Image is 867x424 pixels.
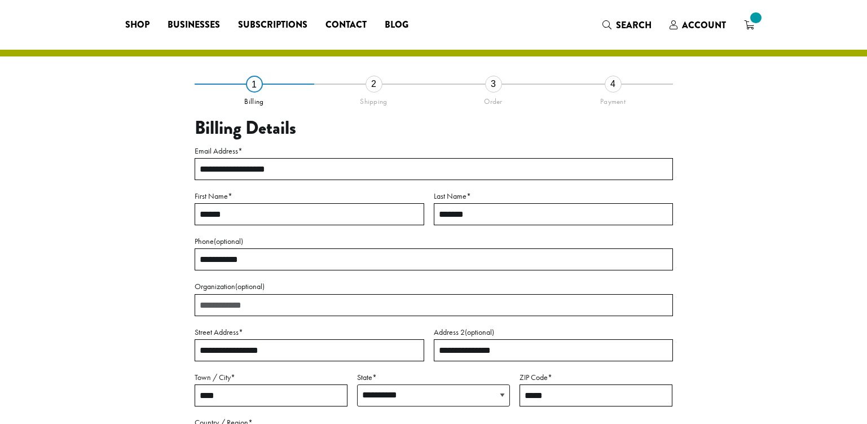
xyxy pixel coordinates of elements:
div: 1 [246,76,263,93]
label: Last Name [434,189,673,203]
span: Businesses [168,18,220,32]
span: (optional) [465,327,494,337]
label: Town / City [195,370,347,384]
div: Order [434,93,553,106]
h3: Billing Details [195,117,673,139]
span: Subscriptions [238,18,307,32]
label: State [357,370,510,384]
div: 2 [366,76,382,93]
label: ZIP Code [520,370,672,384]
label: Address 2 [434,325,673,339]
a: Search [593,16,661,34]
label: First Name [195,189,424,203]
div: Shipping [314,93,434,106]
span: Blog [385,18,408,32]
div: 4 [605,76,622,93]
label: Email Address [195,144,673,158]
label: Street Address [195,325,424,339]
span: (optional) [235,281,265,291]
div: 3 [485,76,502,93]
span: (optional) [214,236,243,246]
div: Billing [195,93,314,106]
span: Search [616,19,652,32]
span: Contact [325,18,367,32]
span: Shop [125,18,149,32]
span: Account [682,19,726,32]
div: Payment [553,93,673,106]
a: Shop [116,16,159,34]
label: Organization [195,279,673,294]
